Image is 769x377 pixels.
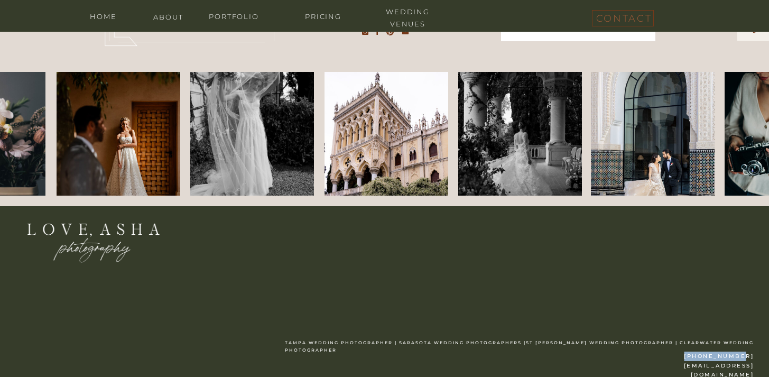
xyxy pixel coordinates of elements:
a: contact [596,10,649,22]
a: Pricing [292,11,355,21]
a: wedding venues [376,6,440,16]
a: home [82,11,125,21]
a: about [147,11,190,21]
a: portfolio [202,11,266,21]
h3: [PHONE_NUMBER] [EMAIL_ADDRESS][DOMAIN_NAME] [660,352,754,370]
